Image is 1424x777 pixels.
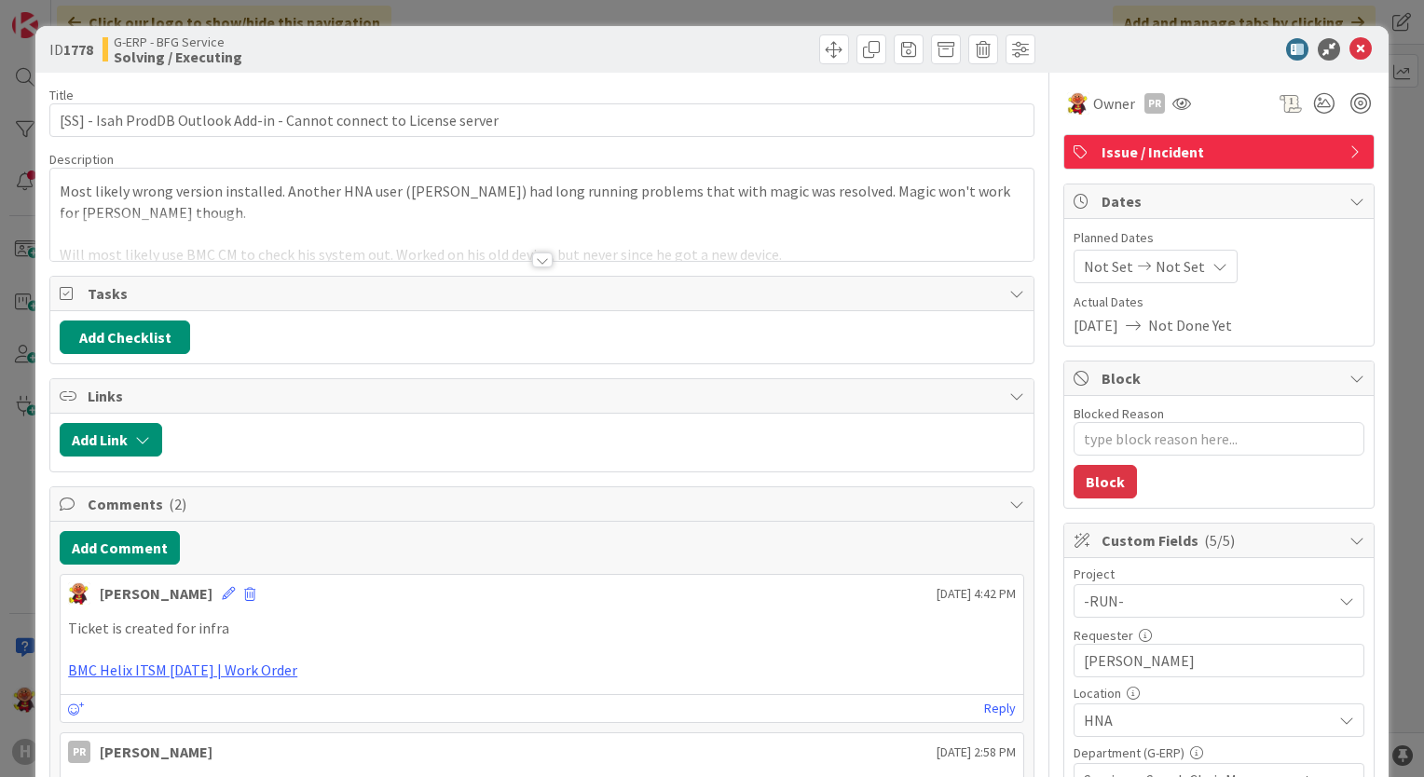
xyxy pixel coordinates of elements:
[68,618,1016,639] p: Ticket is created for infra
[49,151,114,168] span: Description
[1084,709,1332,731] span: HNA
[100,741,212,763] div: [PERSON_NAME]
[1102,529,1340,552] span: Custom Fields
[49,103,1034,137] input: type card name here...
[1093,92,1135,115] span: Owner
[114,49,242,64] b: Solving / Executing
[1144,93,1165,114] div: PR
[1102,141,1340,163] span: Issue / Incident
[88,385,1000,407] span: Links
[1084,255,1133,278] span: Not Set
[49,38,93,61] span: ID
[1102,190,1340,212] span: Dates
[1156,255,1205,278] span: Not Set
[937,743,1016,762] span: [DATE] 2:58 PM
[1102,367,1340,389] span: Block
[984,697,1016,720] a: Reply
[100,582,212,605] div: [PERSON_NAME]
[1084,588,1322,614] span: -RUN-
[60,423,162,457] button: Add Link
[1074,314,1118,336] span: [DATE]
[1074,687,1364,700] div: Location
[169,495,186,513] span: ( 2 )
[88,493,1000,515] span: Comments
[88,282,1000,305] span: Tasks
[1074,627,1133,644] label: Requester
[49,87,74,103] label: Title
[1074,746,1364,759] div: Department (G-ERP)
[1148,314,1232,336] span: Not Done Yet
[1067,92,1089,115] img: LC
[1074,293,1364,312] span: Actual Dates
[937,584,1016,604] span: [DATE] 4:42 PM
[63,40,93,59] b: 1778
[1204,531,1235,550] span: ( 5/5 )
[60,181,1024,223] p: Most likely wrong version installed. Another HNA user ([PERSON_NAME]) had long running problems t...
[1074,228,1364,248] span: Planned Dates
[60,320,190,354] button: Add Checklist
[1074,465,1137,498] button: Block
[68,582,90,605] img: LC
[68,661,297,679] a: BMC Helix ITSM [DATE] | Work Order
[1074,567,1364,580] div: Project
[1074,405,1164,422] label: Blocked Reason
[60,531,180,565] button: Add Comment
[68,741,90,763] div: PR
[114,34,242,49] span: G-ERP - BFG Service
